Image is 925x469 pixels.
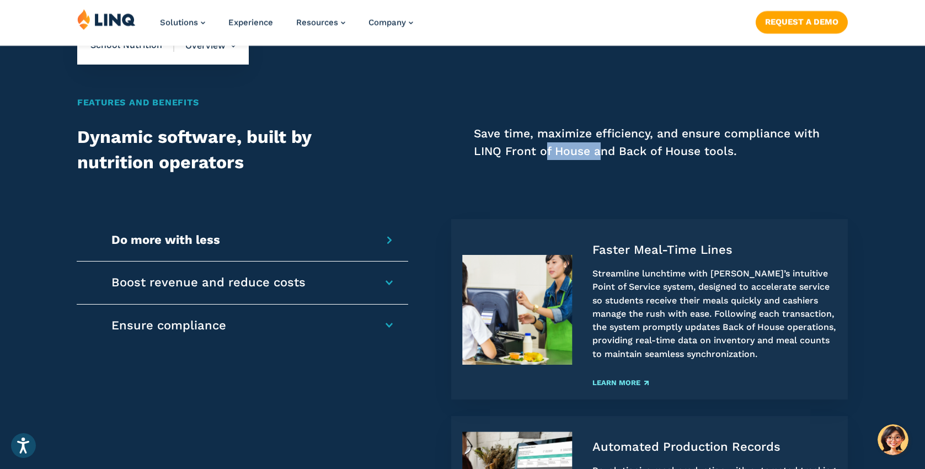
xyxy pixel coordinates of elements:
a: Company [368,18,413,28]
span: Solutions [160,18,198,28]
button: Hello, have a question? Let’s chat. [878,424,908,455]
h4: Automated Production Records [592,439,837,455]
h4: Do more with less [111,232,363,248]
span: School Nutrition [90,40,174,52]
h2: Dynamic software, built by nutrition operators [77,125,385,175]
h4: Boost revenue and reduce costs [111,275,363,290]
h2: Features and Benefits [77,96,848,109]
a: Experience [228,18,273,28]
nav: Button Navigation [756,9,848,33]
a: Learn More [592,379,649,386]
nav: Primary Navigation [160,9,413,45]
a: Solutions [160,18,205,28]
h4: Faster Meal-Time Lines [592,242,837,258]
li: Overview [174,26,236,65]
p: Streamline lunchtime with [PERSON_NAME]’s intuitive Point of Service system, designed to accelera... [592,267,837,361]
span: Company [368,18,406,28]
img: LINQ | K‑12 Software [77,9,136,30]
a: Resources [296,18,345,28]
h4: Ensure compliance [111,318,363,333]
a: Request a Demo [756,11,848,33]
span: Resources [296,18,338,28]
p: Save time, maximize efficiency, and ensure compliance with LINQ Front of House and Back of House ... [474,125,848,160]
